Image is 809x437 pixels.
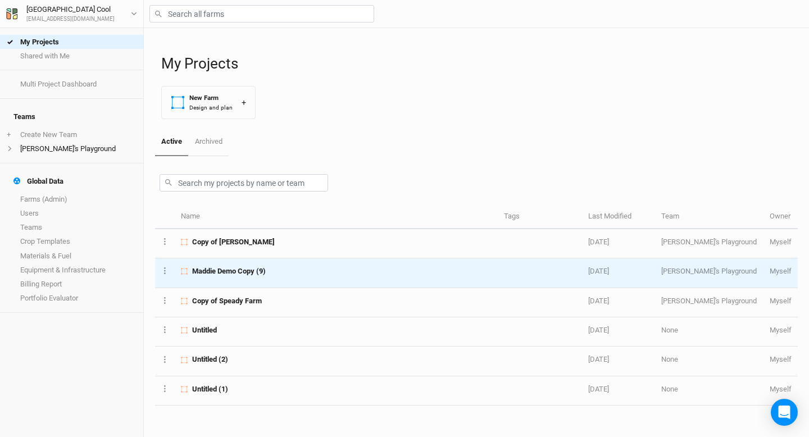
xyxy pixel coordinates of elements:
[161,86,256,119] button: New FarmDesign and plan+
[588,267,609,275] span: May 28, 2025 7:31 AM
[192,237,275,247] span: Copy of Otis Miller
[155,128,188,156] a: Active
[498,205,582,229] th: Tags
[192,266,266,276] span: Maddie Demo Copy (9)
[655,317,763,347] td: None
[26,15,115,24] div: [EMAIL_ADDRESS][DOMAIN_NAME]
[770,385,792,393] span: madison@propagateag.com
[588,355,609,363] span: Mar 9, 2025 12:41 PM
[192,325,217,335] span: Untitled
[192,354,228,365] span: Untitled (2)
[588,297,609,305] span: Apr 2, 2025 5:18 AM
[655,347,763,376] td: None
[655,258,763,288] td: [PERSON_NAME]'s Playground
[655,376,763,406] td: None
[771,399,798,426] div: Open Intercom Messenger
[7,106,137,128] h4: Teams
[588,238,609,246] span: Aug 5, 2025 10:17 AM
[770,267,792,275] span: madison@propagateag.com
[192,384,228,394] span: Untitled (1)
[770,326,792,334] span: madison@propagateag.com
[175,205,498,229] th: Name
[588,385,609,393] span: Nov 7, 2024 1:27 PM
[6,3,138,24] button: [GEOGRAPHIC_DATA] Cool[EMAIL_ADDRESS][DOMAIN_NAME]
[655,205,763,229] th: Team
[763,205,798,229] th: Owner
[655,288,763,317] td: [PERSON_NAME]'s Playground
[189,93,233,103] div: New Farm
[7,130,11,139] span: +
[770,297,792,305] span: madison@propagateag.com
[13,177,63,186] div: Global Data
[242,97,246,108] div: +
[160,174,328,192] input: Search my projects by name or team
[161,55,798,72] h1: My Projects
[192,296,262,306] span: Copy of Speady Farm
[770,238,792,246] span: madison@propagateag.com
[588,326,609,334] span: Mar 20, 2025 4:01 AM
[26,4,115,15] div: [GEOGRAPHIC_DATA] Cool
[770,355,792,363] span: madison@propagateag.com
[655,229,763,258] td: [PERSON_NAME]'s Playground
[189,103,233,112] div: Design and plan
[149,5,374,22] input: Search all farms
[582,205,655,229] th: Last Modified
[188,128,228,155] a: Archived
